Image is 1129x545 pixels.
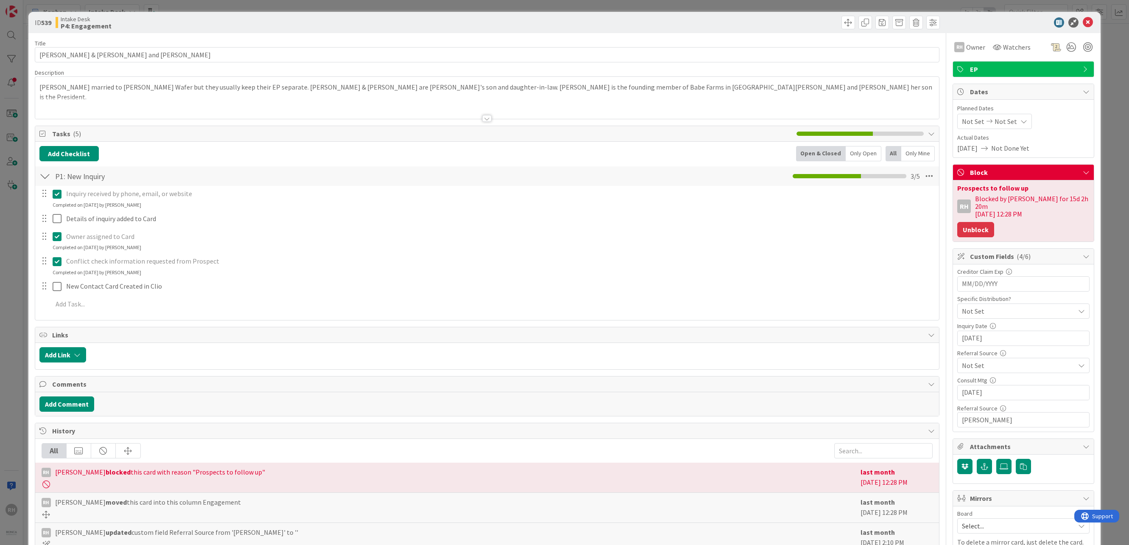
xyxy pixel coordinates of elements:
span: Attachments [970,441,1079,452]
div: All [42,444,67,458]
p: [PERSON_NAME] married to [PERSON_NAME] Wafer but they usually keep their EP separate. [PERSON_NAM... [39,82,935,101]
span: Custom Fields [970,251,1079,261]
input: MM/DD/YYYY [962,385,1085,400]
button: Unblock [957,222,994,237]
div: RH [42,468,51,477]
div: Completed on [DATE] by [PERSON_NAME] [53,244,141,251]
span: ( 4/6 ) [1017,252,1031,261]
div: [DATE] 12:28 PM [861,467,933,488]
b: last month [861,498,895,506]
button: Add Checklist [39,146,99,161]
span: Watchers [1003,42,1031,52]
span: Not Set [962,360,1075,371]
span: Actual Dates [957,133,1090,142]
div: All [886,146,901,161]
div: Only Open [846,146,881,161]
input: MM/DD/YYYY [962,277,1085,291]
span: Support [18,1,39,11]
span: Owner [966,42,985,52]
span: Tasks [52,129,793,139]
b: updated [106,528,131,537]
span: [PERSON_NAME] this card with reason "Prospects to follow up" [55,467,265,477]
div: RH [957,199,971,213]
b: P4: Engagement [61,22,112,29]
span: [PERSON_NAME] custom field Referral Source from '[PERSON_NAME]' to '' [55,527,298,537]
div: Inquiry Date [957,323,1090,329]
label: Referral Source [957,405,998,412]
span: Not Set [962,306,1075,316]
p: Owner assigned to Card [66,232,933,242]
span: Description [35,69,64,76]
p: Details of inquiry added to Card [66,214,933,224]
div: Only Mine [901,146,935,161]
span: Intake Desk [61,16,112,22]
div: Specific Distribution? [957,296,1090,302]
p: Inquiry received by phone, email, or website [66,189,933,199]
span: ( 5 ) [73,129,81,138]
span: Not Set [962,116,984,126]
span: History [52,426,924,436]
div: RH [954,42,964,52]
span: Comments [52,379,924,389]
b: moved [106,498,127,506]
div: Creditor Claim Exp [957,269,1090,275]
span: Board [957,511,973,517]
input: type card name here... [35,47,940,62]
span: Planned Dates [957,104,1090,113]
div: [DATE] 12:28 PM [861,497,933,518]
div: Prospects to follow up [957,185,1090,191]
p: New Contact Card Created in Clio [66,281,933,291]
div: RH [42,528,51,537]
span: Not Done Yet [991,143,1029,153]
button: Add Link [39,347,86,362]
span: [PERSON_NAME] this card into this column Engagement [55,497,241,507]
span: Dates [970,87,1079,97]
div: Completed on [DATE] by [PERSON_NAME] [53,269,141,276]
label: Title [35,39,46,47]
span: Not Set [995,116,1017,126]
input: MM/DD/YYYY [962,331,1085,346]
div: Open & Closed [796,146,846,161]
span: 3 / 5 [911,171,920,181]
span: ID [35,17,51,28]
div: Consult Mtg [957,377,1090,383]
b: last month [861,468,895,476]
div: Completed on [DATE] by [PERSON_NAME] [53,201,141,209]
div: Referral Source [957,350,1090,356]
button: Add Comment [39,396,94,412]
b: blocked [106,468,131,476]
span: Select... [962,520,1070,532]
span: EP [970,64,1079,74]
b: 539 [41,18,51,27]
span: Links [52,330,924,340]
p: Conflict check information requested from Prospect [66,256,933,266]
div: Blocked by [PERSON_NAME] for 15d 2h 20m [DATE] 12:28 PM [975,195,1090,218]
div: RH [42,498,51,507]
input: Add Checklist... [52,169,243,184]
b: last month [861,528,895,537]
span: [DATE] [957,143,978,153]
input: Search... [834,443,933,458]
span: Block [970,167,1079,177]
span: Mirrors [970,493,1079,503]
